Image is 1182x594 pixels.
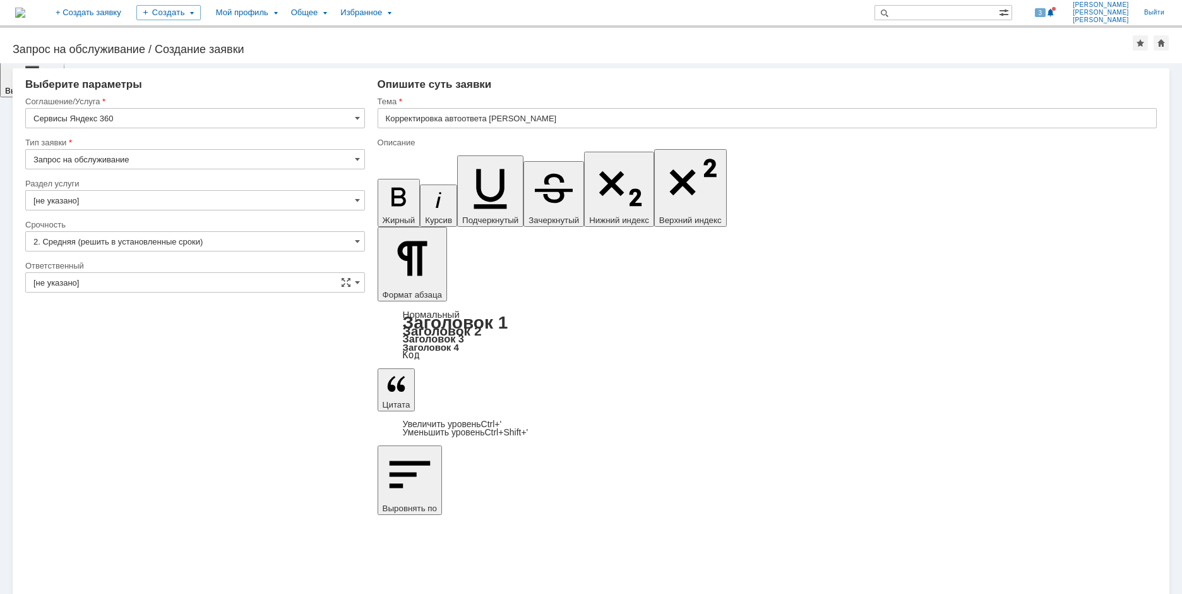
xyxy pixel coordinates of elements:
[403,324,482,338] a: Заголовок 2
[383,215,415,225] span: Жирный
[1073,1,1129,9] span: [PERSON_NAME]
[25,262,362,270] div: Ответственный
[528,215,579,225] span: Зачеркнутый
[584,152,654,227] button: Нижний индекс
[378,227,447,301] button: Формат абзаца
[378,138,1154,147] div: Описание
[403,419,502,429] a: Increase
[403,309,460,320] a: Нормальный
[1133,35,1148,51] div: Добавить в избранное
[378,368,415,411] button: Цитата
[15,8,25,18] a: Перейти на домашнюю страницу
[654,149,727,227] button: Верхний индекс
[383,290,442,300] span: Формат абзаца
[523,161,584,227] button: Зачеркнутый
[403,342,459,353] a: Заголовок 4
[403,427,528,437] a: Decrease
[481,419,502,429] span: Ctrl+'
[25,78,142,90] span: Выберите параметры
[378,97,1154,106] div: Тема
[136,5,201,20] div: Создать
[457,155,523,227] button: Подчеркнутый
[484,427,528,437] span: Ctrl+Shift+'
[1154,35,1169,51] div: Сделать домашней страницей
[13,43,1133,56] div: Запрос на обслуживание / Создание заявки
[1073,16,1129,24] span: [PERSON_NAME]
[5,5,186,94] img: zWYdoj0AAAAAElFTkSuQmCC
[462,215,518,225] span: Подчеркнутый
[659,215,722,225] span: Верхний индекс
[341,277,351,288] span: Сложная форма
[378,420,1157,437] div: Цитата
[378,78,492,90] span: Опишите суть заявки
[25,138,362,147] div: Тип заявки
[378,445,442,515] button: Выровнять по
[25,179,362,188] div: Раздел услуги
[403,313,508,332] a: Заголовок 1
[589,215,649,225] span: Нижний индекс
[1035,8,1046,17] span: 3
[383,504,437,513] span: Выровнять по
[403,349,420,361] a: Код
[378,310,1157,360] div: Формат абзаца
[999,6,1012,18] span: Расширенный поиск
[425,215,452,225] span: Курсив
[25,97,362,106] div: Соглашение/Услуга
[378,179,421,227] button: Жирный
[420,185,457,227] button: Курсив
[25,221,362,229] div: Срочность
[403,333,464,344] a: Заголовок 3
[383,400,410,409] span: Цитата
[1073,9,1129,16] span: [PERSON_NAME]
[15,8,25,18] img: logo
